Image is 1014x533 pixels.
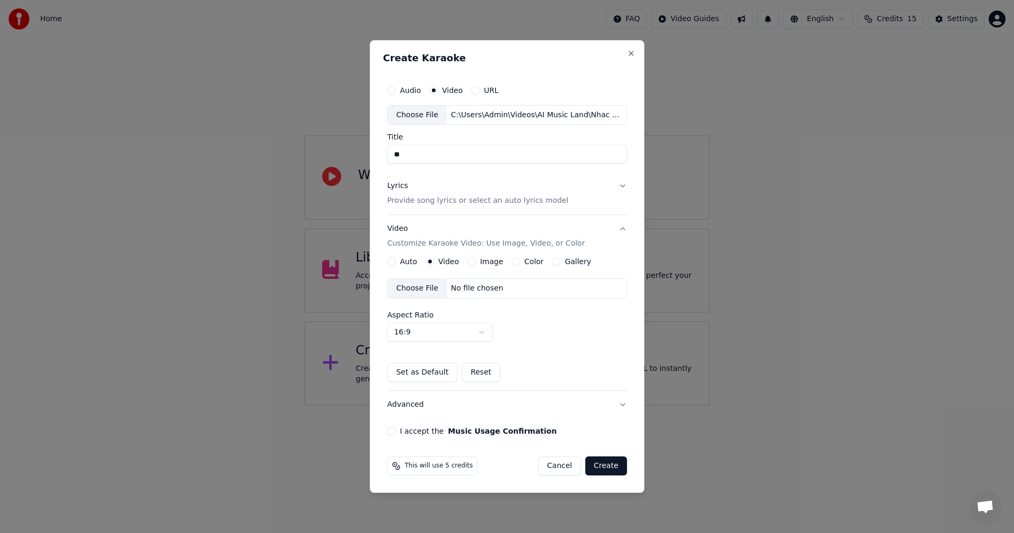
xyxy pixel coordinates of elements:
[405,462,473,470] span: This will use 5 credits
[383,53,631,63] h2: Create Karaoke
[387,391,627,418] button: Advanced
[387,134,627,141] label: Title
[438,258,459,265] label: Video
[387,196,568,207] p: Provide song lyrics or select an auto lyrics model
[524,258,544,265] label: Color
[388,106,447,125] div: Choose File
[387,238,585,249] p: Customize Karaoke Video: Use Image, Video, or Color
[387,181,408,192] div: Lyrics
[387,363,457,382] button: Set as Default
[565,258,591,265] label: Gallery
[462,363,500,382] button: Reset
[387,311,627,319] label: Aspect Ratio
[387,216,627,258] button: VideoCustomize Karaoke Video: Use Image, Video, or Color
[484,87,499,94] label: URL
[538,456,581,475] button: Cancel
[387,257,627,390] div: VideoCustomize Karaoke Video: Use Image, Video, or Color
[400,427,557,435] label: I accept the
[442,87,463,94] label: Video
[447,283,508,294] div: No file chosen
[387,173,627,215] button: LyricsProvide song lyrics or select an auto lyrics model
[585,456,627,475] button: Create
[400,258,417,265] label: Auto
[400,87,421,94] label: Audio
[448,427,557,435] button: I accept the
[480,258,503,265] label: Image
[447,110,626,120] div: C:\Users\Admin\Videos\AI Music Land\Nhac Viet\[PERSON_NAME] That Roi\ChiaTayThatRoi.mp4
[387,224,585,249] div: Video
[388,279,447,298] div: Choose File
